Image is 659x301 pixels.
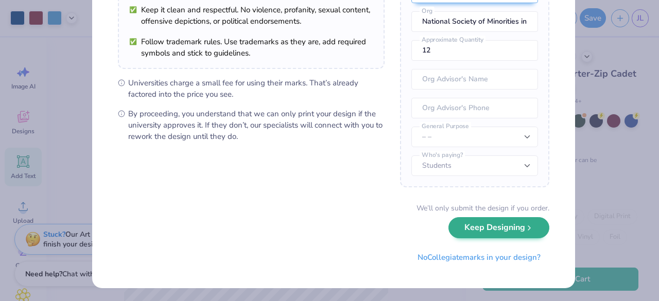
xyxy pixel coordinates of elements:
li: Keep it clean and respectful. No violence, profanity, sexual content, offensive depictions, or po... [129,4,373,27]
span: Universities charge a small fee for using their marks. That’s already factored into the price you... [128,77,385,100]
input: Org Advisor's Name [411,69,538,90]
div: We’ll only submit the design if you order. [417,203,549,214]
li: Follow trademark rules. Use trademarks as they are, add required symbols and stick to guidelines. [129,36,373,59]
input: Approximate Quantity [411,40,538,61]
button: NoCollegiatemarks in your design? [409,247,549,268]
span: By proceeding, you understand that we can only print your design if the university approves it. I... [128,108,385,142]
input: Org Advisor's Phone [411,98,538,118]
input: Org [411,11,538,32]
button: Keep Designing [448,217,549,238]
